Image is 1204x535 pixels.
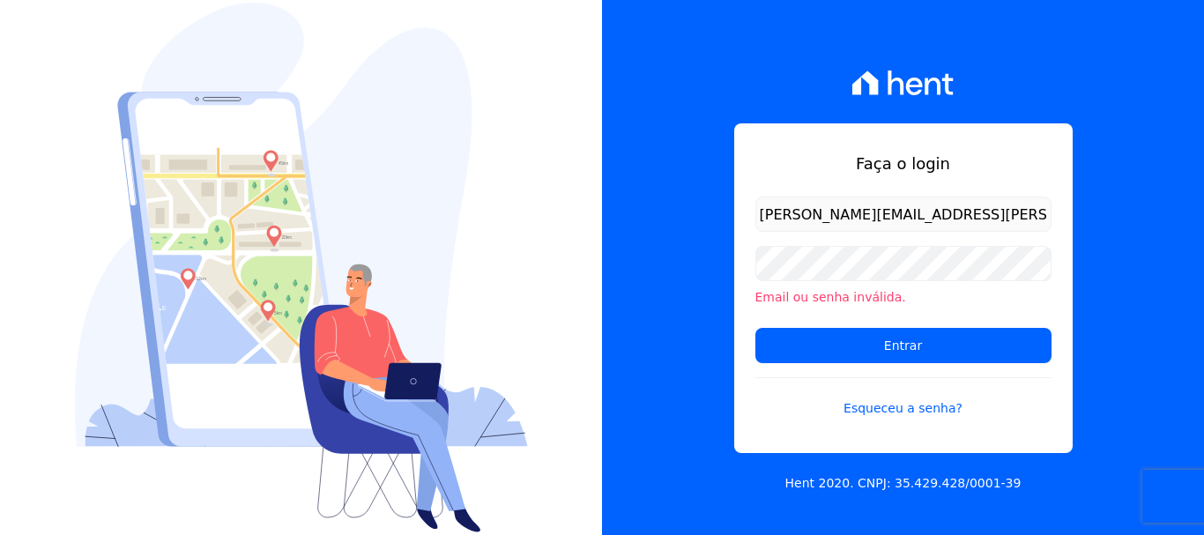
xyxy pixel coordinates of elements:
h1: Faça o login [755,152,1052,175]
input: Email [755,197,1052,232]
input: Entrar [755,328,1052,363]
p: Hent 2020. CNPJ: 35.429.428/0001-39 [785,474,1022,493]
a: Esqueceu a senha? [755,377,1052,418]
img: Login [75,3,528,532]
li: Email ou senha inválida. [755,288,1052,307]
